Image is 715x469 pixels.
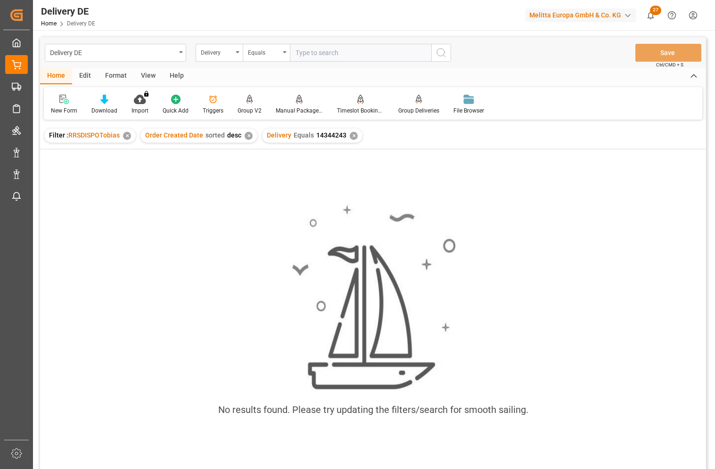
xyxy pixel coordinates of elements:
[201,46,233,57] div: Delivery
[227,131,241,139] span: desc
[196,44,243,62] button: open menu
[91,106,117,115] div: Download
[72,68,98,84] div: Edit
[163,106,189,115] div: Quick Add
[68,131,120,139] span: RRSDISPOTobias
[294,131,314,139] span: Equals
[163,68,191,84] div: Help
[431,44,451,62] button: search button
[98,68,134,84] div: Format
[123,132,131,140] div: ✕
[145,131,203,139] span: Order Created Date
[134,68,163,84] div: View
[238,106,262,115] div: Group V2
[41,4,95,18] div: Delivery DE
[49,131,68,139] span: Filter :
[45,44,186,62] button: open menu
[640,5,661,26] button: show 27 new notifications
[203,106,223,115] div: Triggers
[291,204,456,391] img: smooth_sailing.jpeg
[661,5,682,26] button: Help Center
[316,131,346,139] span: 14344243
[453,106,484,115] div: File Browser
[218,403,528,417] div: No results found. Please try updating the filters/search for smooth sailing.
[350,132,358,140] div: ✕
[650,6,661,15] span: 27
[51,106,77,115] div: New Form
[635,44,701,62] button: Save
[267,131,291,139] span: Delivery
[40,68,72,84] div: Home
[526,6,640,24] button: Melitta Europa GmbH & Co. KG
[290,44,431,62] input: Type to search
[276,106,323,115] div: Manual Package TypeDetermination
[398,106,439,115] div: Group Deliveries
[248,46,280,57] div: Equals
[205,131,225,139] span: sorted
[50,46,176,58] div: Delivery DE
[526,8,636,22] div: Melitta Europa GmbH & Co. KG
[243,44,290,62] button: open menu
[245,132,253,140] div: ✕
[41,20,57,27] a: Home
[337,106,384,115] div: Timeslot Booking Report
[656,61,683,68] span: Ctrl/CMD + S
